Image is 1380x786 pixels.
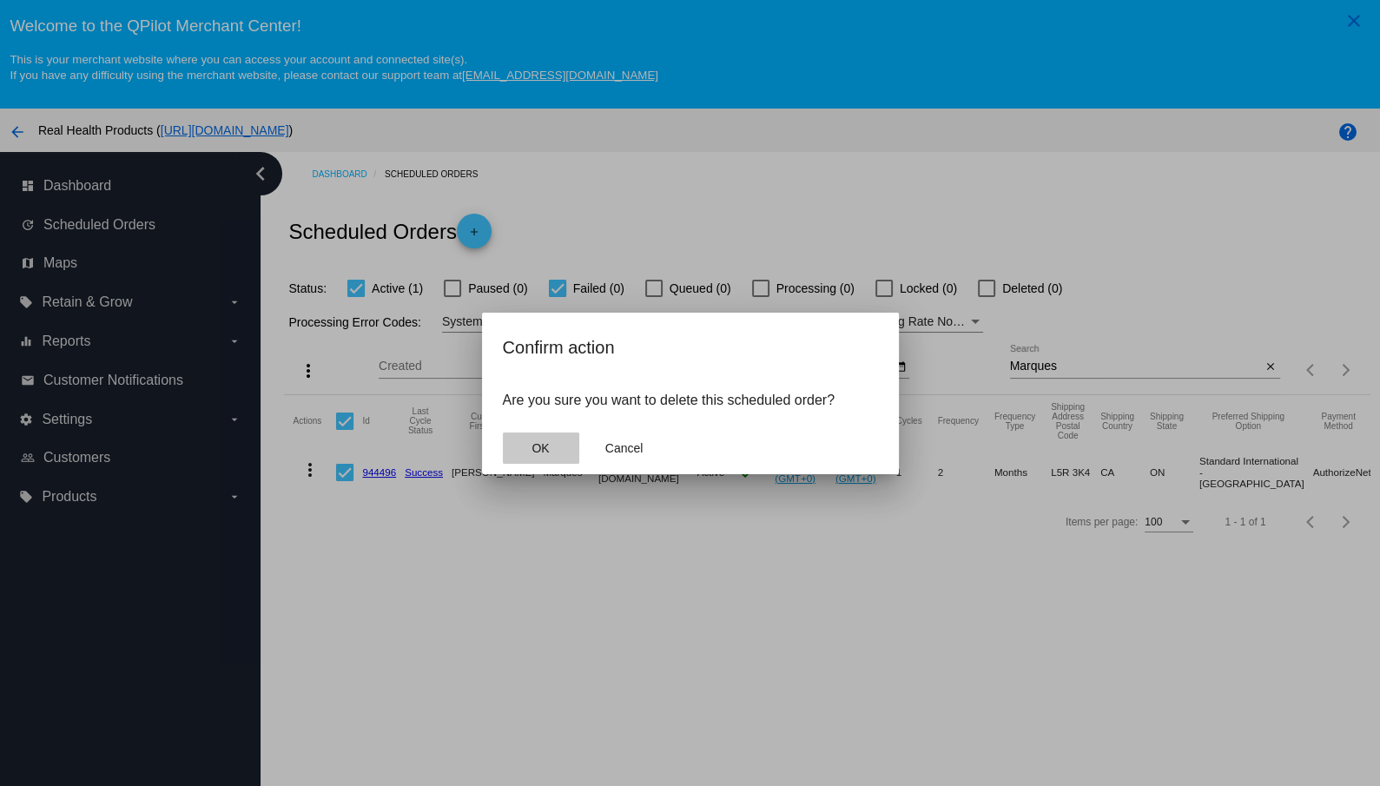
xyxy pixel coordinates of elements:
[503,334,878,361] h2: Confirm action
[503,433,579,464] button: Close dialog
[532,441,549,455] span: OK
[605,441,644,455] span: Cancel
[503,393,878,408] p: Are you sure you want to delete this scheduled order?
[586,433,663,464] button: Close dialog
